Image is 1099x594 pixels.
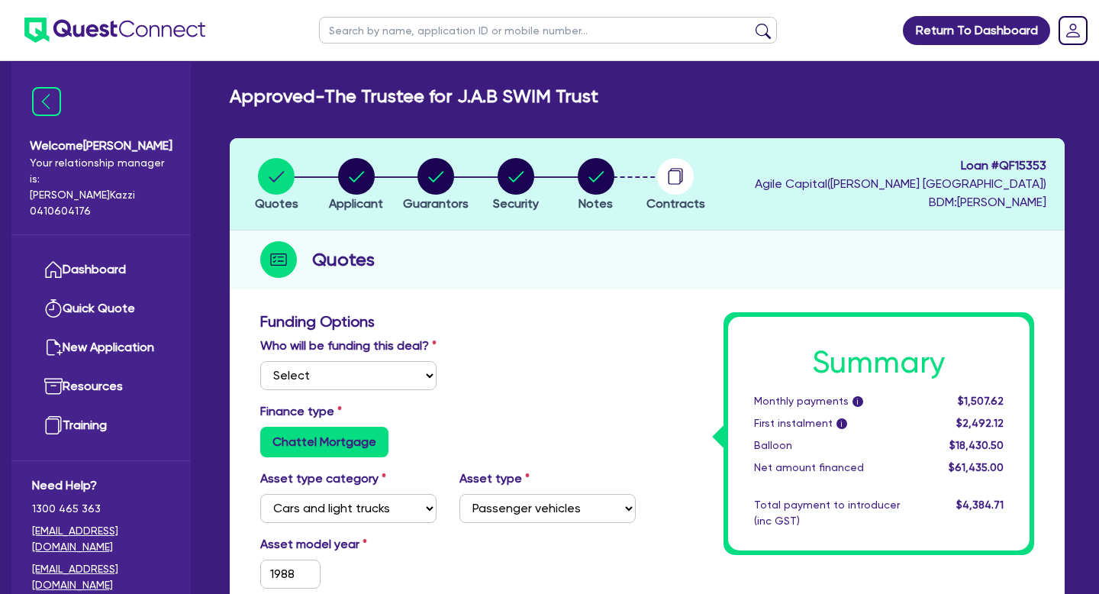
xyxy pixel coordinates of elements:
h3: Funding Options [260,312,636,331]
span: Loan # QF15353 [755,157,1046,175]
span: 1300 465 363 [32,501,170,517]
img: new-application [44,338,63,357]
a: Dashboard [32,250,170,289]
a: Training [32,406,170,445]
div: Net amount financed [743,460,924,476]
div: Monthly payments [743,393,924,409]
a: Resources [32,367,170,406]
span: Security [493,196,539,211]
div: Balloon [743,437,924,454]
span: Contracts [646,196,705,211]
button: Contracts [646,157,706,214]
img: quick-quote [44,299,63,318]
label: Who will be funding this deal? [260,337,437,355]
span: Notes [579,196,613,211]
h2: Approved - The Trustee for J.A.B SWIM Trust [230,86,598,108]
input: Search by name, application ID or mobile number... [319,17,777,44]
span: Guarantors [403,196,469,211]
span: $2,492.12 [956,417,1004,429]
span: Need Help? [32,476,170,495]
span: BDM: [PERSON_NAME] [755,193,1046,211]
span: Agile Capital ( [PERSON_NAME] [GEOGRAPHIC_DATA] ) [755,176,1046,191]
a: Dropdown toggle [1053,11,1093,50]
button: Applicant [328,157,384,214]
img: quest-connect-logo-blue [24,18,205,43]
img: step-icon [260,241,297,278]
div: First instalment [743,415,924,431]
div: Total payment to introducer (inc GST) [743,497,924,529]
label: Chattel Mortgage [260,427,388,457]
img: training [44,416,63,434]
span: i [836,418,847,429]
span: i [852,396,863,407]
span: $61,435.00 [949,461,1004,473]
span: $4,384.71 [956,499,1004,511]
button: Guarantors [402,157,469,214]
img: icon-menu-close [32,87,61,116]
span: $1,507.62 [958,395,1004,407]
h2: Quotes [312,246,375,273]
label: Asset model year [249,535,448,554]
span: $18,430.50 [949,439,1004,451]
span: Applicant [329,196,383,211]
label: Asset type [459,470,530,488]
span: Welcome [PERSON_NAME] [30,137,172,155]
a: Quick Quote [32,289,170,328]
button: Quotes [254,157,299,214]
button: Notes [577,157,615,214]
label: Finance type [260,402,342,421]
a: [EMAIL_ADDRESS][DOMAIN_NAME] [32,561,170,593]
span: Your relationship manager is: [PERSON_NAME] Kazzi 0410604176 [30,155,172,219]
span: Quotes [255,196,298,211]
img: resources [44,377,63,395]
a: New Application [32,328,170,367]
h1: Summary [754,344,1004,381]
a: Return To Dashboard [903,16,1050,45]
label: Asset type category [260,470,386,488]
button: Security [492,157,540,214]
a: [EMAIL_ADDRESS][DOMAIN_NAME] [32,523,170,555]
